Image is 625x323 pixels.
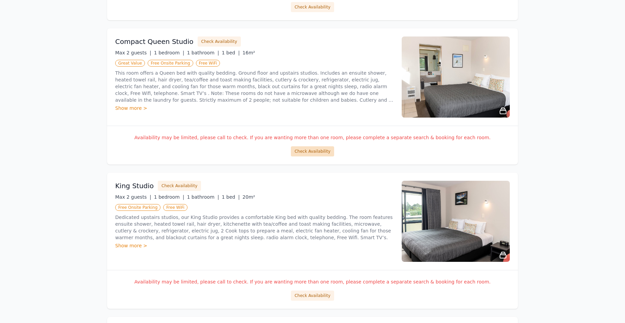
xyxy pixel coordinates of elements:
[163,204,187,211] span: Free WiFi
[115,242,394,249] div: Show more >
[187,194,219,200] span: 1 bathroom |
[115,134,510,141] p: Availability may be limited, please call to check. If you are wanting more than one room, please ...
[222,50,240,55] span: 1 bed |
[222,194,240,200] span: 1 bed |
[196,60,220,67] span: Free WiFi
[115,214,394,241] p: Dedicated upstairs studios, our King Studio provides a comfortable King bed with quality bedding....
[115,278,510,285] p: Availability may be limited, please call to check. If you are wanting more than one room, please ...
[291,291,334,301] button: Check Availability
[154,194,184,200] span: 1 bedroom |
[115,181,154,191] h3: King Studio
[291,146,334,156] button: Check Availability
[291,2,334,12] button: Check Availability
[115,194,151,200] span: Max 2 guests |
[115,60,145,67] span: Great Value
[158,181,201,191] button: Check Availability
[243,50,255,55] span: 16m²
[115,204,160,211] span: Free Onsite Parking
[115,70,394,103] p: This room offers a Queen bed with quality bedding. Ground floor and upstairs studios. Includes an...
[115,37,194,46] h3: Compact Queen Studio
[198,36,241,47] button: Check Availability
[148,60,193,67] span: Free Onsite Parking
[243,194,255,200] span: 20m²
[154,50,184,55] span: 1 bedroom |
[187,50,219,55] span: 1 bathroom |
[115,50,151,55] span: Max 2 guests |
[115,105,394,111] div: Show more >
